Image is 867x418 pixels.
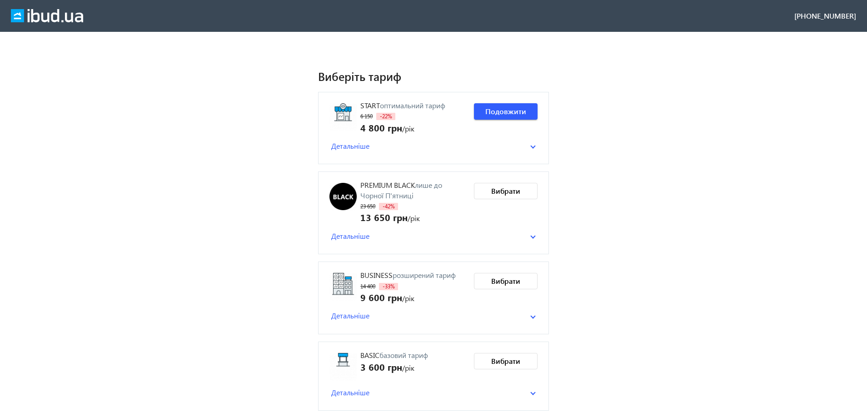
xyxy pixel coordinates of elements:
[379,350,428,360] span: базовий тариф
[360,291,402,303] span: 9 600 грн
[393,270,456,280] span: розширений тариф
[794,11,856,21] div: [PHONE_NUMBER]
[360,180,415,190] span: PREMIUM BLACK
[360,270,393,280] span: Business
[331,311,369,321] span: Детальніше
[360,211,467,223] div: /рік
[360,350,379,360] span: Basic
[331,231,369,241] span: Детальніше
[329,229,538,243] mat-expansion-panel-header: Детальніше
[474,353,538,369] button: Вибрати
[376,113,395,120] span: -22%
[360,291,456,303] div: /рік
[329,353,357,380] img: Basic
[360,101,380,110] span: Start
[474,103,538,120] button: Подовжити
[329,386,538,399] mat-expansion-panel-header: Детальніше
[491,356,520,366] span: Вибрати
[331,141,369,151] span: Детальніше
[360,360,428,373] div: /рік
[360,203,375,210] span: 23 650
[360,360,402,373] span: 3 600 грн
[360,211,408,223] span: 13 650 грн
[379,203,398,210] span: -42%
[329,309,538,322] mat-expansion-panel-header: Детальніше
[485,106,526,116] span: Подовжити
[474,273,538,289] button: Вибрати
[360,121,445,134] div: /рік
[329,139,538,153] mat-expansion-panel-header: Детальніше
[474,183,538,199] button: Вибрати
[380,101,445,110] span: оптимальний тариф
[11,9,83,23] img: ibud_full_logo_white.svg
[329,273,357,300] img: Business
[318,68,549,84] h1: Виберіть тариф
[360,121,402,134] span: 4 800 грн
[360,180,442,200] span: лише до Чорної П'ятниці
[379,283,398,290] span: -33%
[360,113,373,120] span: 6 150
[329,103,357,131] img: Start
[360,283,375,290] span: 14 400
[491,186,520,196] span: Вибрати
[331,388,369,398] span: Детальніше
[329,183,357,210] img: PREMIUM BLACK
[491,276,520,286] span: Вибрати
